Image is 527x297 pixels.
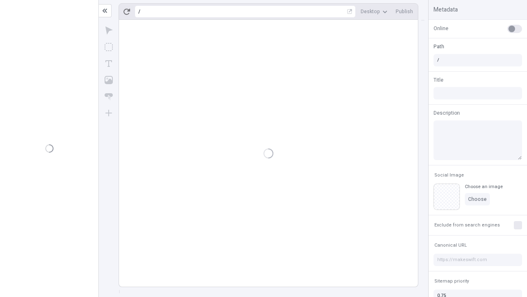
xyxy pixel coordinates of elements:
[101,73,116,87] button: Image
[101,89,116,104] button: Button
[434,278,469,284] span: Sitemap priority
[434,254,522,266] input: https://makeswift.com
[101,56,116,71] button: Text
[434,222,500,228] span: Exclude from search engines
[434,25,448,32] span: Online
[465,193,490,205] button: Choose
[361,8,380,15] span: Desktop
[434,76,443,84] span: Title
[138,8,140,15] div: /
[433,240,469,250] button: Canonical URL
[433,170,466,180] button: Social Image
[468,196,487,203] span: Choose
[433,220,501,230] button: Exclude from search engines
[396,8,413,15] span: Publish
[433,276,471,286] button: Sitemap priority
[357,5,391,18] button: Desktop
[392,5,416,18] button: Publish
[465,184,503,190] div: Choose an image
[434,109,460,117] span: Description
[101,40,116,54] button: Box
[434,172,464,178] span: Social Image
[434,242,467,248] span: Canonical URL
[434,43,444,50] span: Path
